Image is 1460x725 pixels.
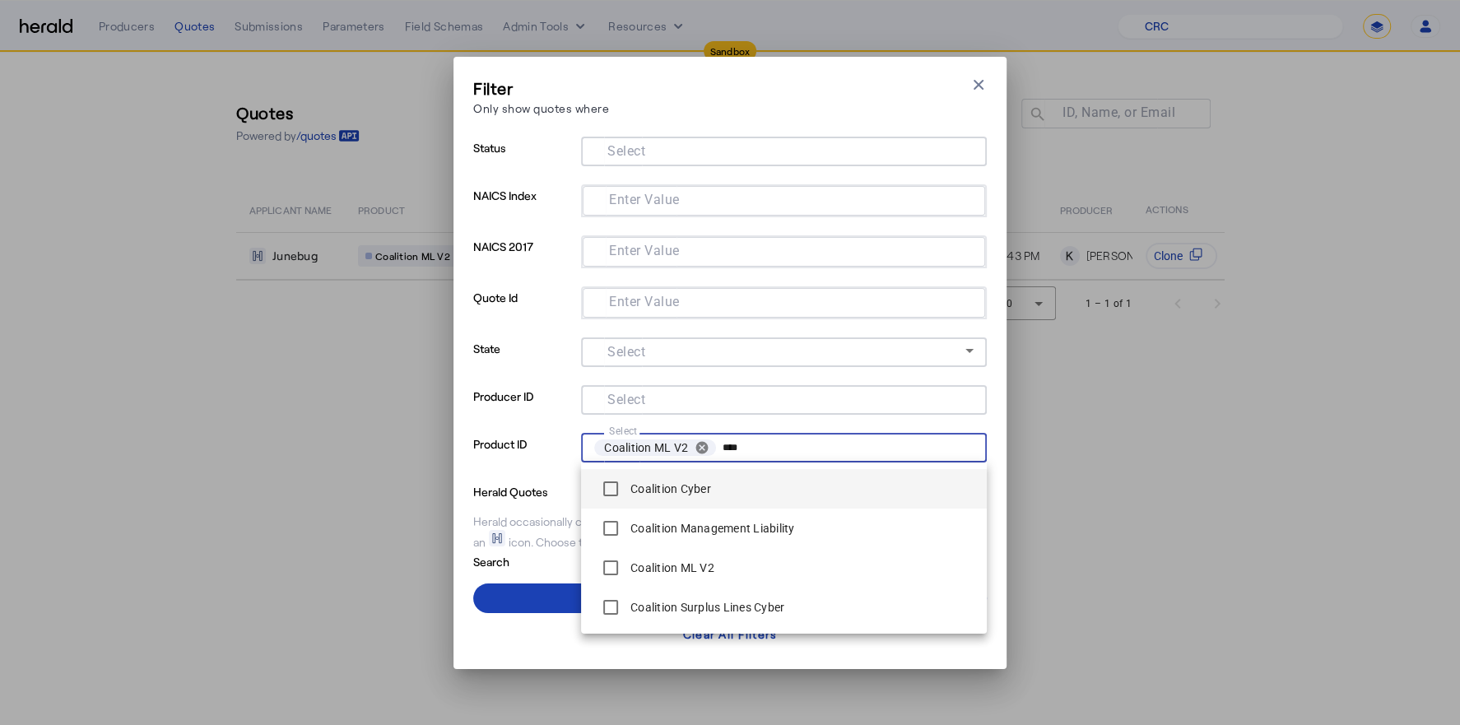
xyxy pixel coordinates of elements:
[473,137,574,184] p: Status
[688,440,716,455] button: remove Coalition ML V2
[594,436,974,459] mat-chip-grid: Selection
[604,439,688,456] span: Coalition ML V2
[627,481,711,497] label: Coalition Cyber
[473,514,987,551] div: Herald occasionally creates quotes on your behalf for testing purposes, which will be shown with ...
[473,620,987,649] button: Clear All Filters
[596,291,972,311] mat-chip-grid: Selection
[609,242,680,258] mat-label: Enter Value
[607,391,645,407] mat-label: Select
[473,337,574,385] p: State
[627,560,714,576] label: Coalition ML V2
[627,599,784,616] label: Coalition Surplus Lines Cyber
[473,100,609,117] p: Only show quotes where
[607,343,645,359] mat-label: Select
[609,191,680,207] mat-label: Enter Value
[596,189,972,209] mat-chip-grid: Selection
[609,293,680,309] mat-label: Enter Value
[473,433,574,481] p: Product ID
[473,385,574,433] p: Producer ID
[596,240,972,260] mat-chip-grid: Selection
[607,142,645,158] mat-label: Select
[473,286,574,337] p: Quote Id
[473,583,987,613] button: Apply Filters
[473,184,574,235] p: NAICS Index
[594,140,974,160] mat-chip-grid: Selection
[473,235,574,286] p: NAICS 2017
[627,520,795,537] label: Coalition Management Liability
[473,77,609,100] h3: Filter
[473,551,602,570] p: Search
[683,625,777,643] div: Clear All Filters
[473,481,602,500] p: Herald Quotes
[594,388,974,408] mat-chip-grid: Selection
[609,425,638,436] mat-label: Select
